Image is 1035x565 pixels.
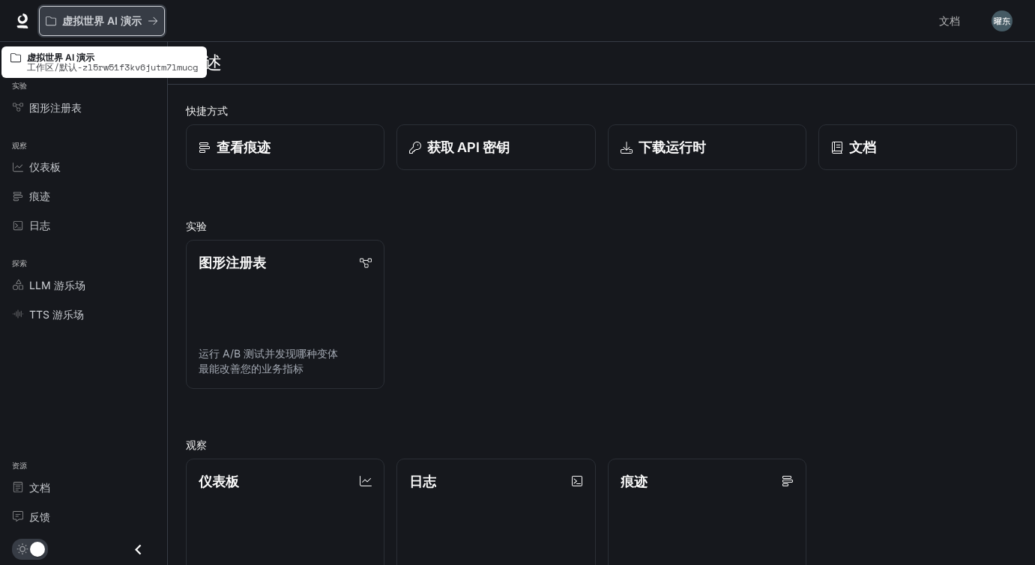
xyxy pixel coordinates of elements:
button: 获取 API 密钥 [396,124,595,170]
font: 图形注册表 [199,255,266,271]
img: 用户头像 [992,10,1013,31]
font: 探索 [12,259,28,268]
font: 下载运行时 [639,139,706,155]
font: 文档 [939,14,960,27]
a: 仪表板 [6,154,161,180]
a: 下载运行时 [608,124,806,170]
font: 观察 [12,141,28,151]
font: 获取 API 密钥 [427,139,510,155]
font: 文档 [29,481,50,494]
font: 观察 [186,438,207,451]
font: 运行 A/B 测试并发现哪种变体最能改善您的业务指标 [199,347,338,375]
font: 实验 [186,220,207,232]
font: 查看痕迹 [217,139,271,155]
font: 日志 [29,219,50,232]
font: 文档 [849,139,876,155]
font: 日志 [409,474,436,489]
font: 快捷方式 [186,104,228,117]
font: LLM 游乐场 [29,279,85,291]
font: 虚拟世界 AI 演示 [27,52,94,63]
a: 反馈 [6,504,161,530]
font: 虚拟世界 AI 演示 [62,14,142,27]
a: TTS 游乐场 [6,301,161,327]
a: LLM 游乐场 [6,272,161,298]
a: 文档 [6,474,161,501]
font: 仪表板 [29,160,61,173]
font: 图形注册表 [29,101,82,114]
span: 暗模式切换 [30,540,45,557]
font: 工作区/默认-zl5rw51f3kv6jutm7lmucg [27,61,198,73]
font: TTS 游乐场 [29,308,84,321]
font: 实验 [12,81,28,91]
a: 查看痕迹 [186,124,384,170]
button: 关闭抽屉 [121,534,155,565]
font: 痕迹 [621,474,648,489]
a: 文档 [818,124,1017,170]
font: 反馈 [29,510,50,523]
font: 资源 [12,461,28,471]
a: 图形注册表 [6,94,161,121]
a: 日志 [6,212,161,238]
a: 图形注册表运行 A/B 测试并发现哪种变体最能改善您的业务指标 [186,240,384,389]
a: 文档 [933,6,981,36]
a: 痕迹 [6,183,161,209]
font: 痕迹 [29,190,50,202]
font: 仪表板 [199,474,239,489]
button: 所有工作区 [39,6,165,36]
button: 用户头像 [987,6,1017,36]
